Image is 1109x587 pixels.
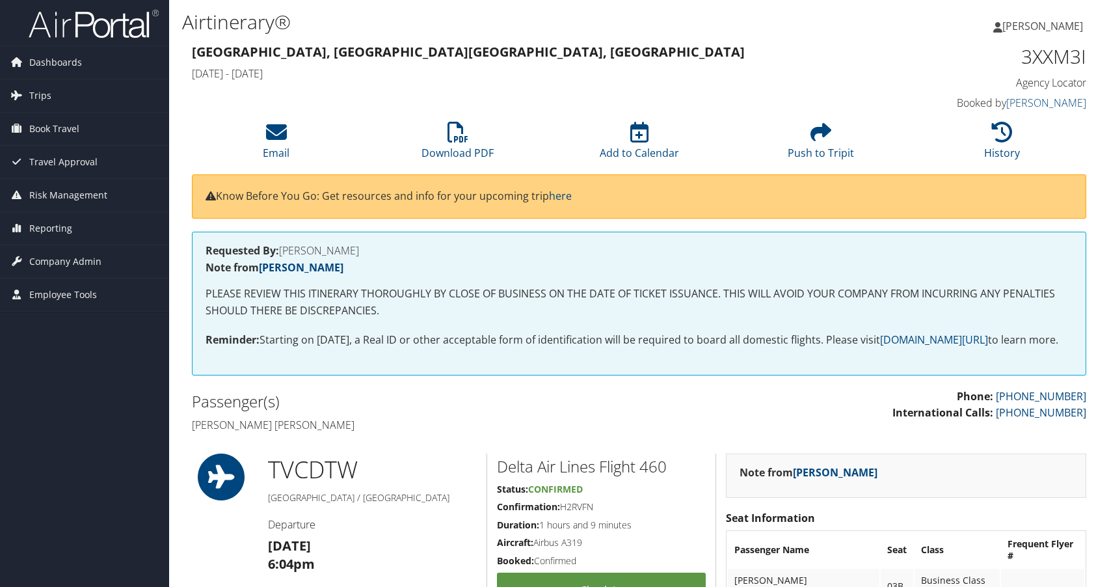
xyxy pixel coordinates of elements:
[984,129,1020,160] a: History
[206,245,1073,256] h4: [PERSON_NAME]
[206,286,1073,319] p: PLEASE REVIEW THIS ITINERARY THOROUGHLY BY CLOSE OF BUSINESS ON THE DATE OF TICKET ISSUANCE. THIS...
[497,456,705,478] h2: Delta Air Lines Flight 460
[993,7,1096,46] a: [PERSON_NAME]
[206,333,260,347] strong: Reminder:
[915,532,1000,567] th: Class
[268,555,315,573] strong: 6:04pm
[29,79,51,112] span: Trips
[268,491,477,504] h5: [GEOGRAPHIC_DATA] / [GEOGRAPHIC_DATA]
[728,532,879,567] th: Passenger Name
[549,189,572,203] a: here
[206,243,279,258] strong: Requested By:
[268,537,311,554] strong: [DATE]
[497,554,705,567] h5: Confirmed
[206,260,343,275] strong: Note from
[192,66,858,81] h4: [DATE] - [DATE]
[192,390,630,413] h2: Passenger(s)
[497,536,533,549] strong: Aircraft:
[192,418,630,432] h4: [PERSON_NAME] [PERSON_NAME]
[29,212,72,245] span: Reporting
[877,43,1086,70] h1: 3XXM3I
[1002,19,1083,33] span: [PERSON_NAME]
[1001,532,1084,567] th: Frequent Flyer #
[892,405,993,420] strong: International Calls:
[29,8,159,39] img: airportal-logo.png
[996,389,1086,403] a: [PHONE_NUMBER]
[957,389,993,403] strong: Phone:
[206,188,1073,205] p: Know Before You Go: Get resources and info for your upcoming trip
[880,333,988,347] a: [DOMAIN_NAME][URL]
[497,536,705,549] h5: Airbus A319
[497,554,534,567] strong: Booked:
[268,454,477,486] h1: TVC DTW
[206,332,1073,349] p: Starting on [DATE], a Real ID or other acceptable form of identification will be required to boar...
[497,519,539,531] strong: Duration:
[788,129,854,160] a: Push to Tripit
[726,511,815,525] strong: Seat Information
[259,260,343,275] a: [PERSON_NAME]
[793,465,877,480] a: [PERSON_NAME]
[29,179,107,212] span: Risk Management
[877,96,1086,110] h4: Booked by
[497,500,705,513] h5: H2RVFN
[740,465,877,480] strong: Note from
[497,500,560,513] strong: Confirmation:
[881,532,913,567] th: Seat
[600,129,679,160] a: Add to Calendar
[268,517,477,532] h4: Departure
[421,129,494,160] a: Download PDF
[996,405,1086,420] a: [PHONE_NUMBER]
[29,46,82,79] span: Dashboards
[263,129,289,160] a: Email
[192,43,745,61] strong: [GEOGRAPHIC_DATA], [GEOGRAPHIC_DATA] [GEOGRAPHIC_DATA], [GEOGRAPHIC_DATA]
[877,75,1086,90] h4: Agency Locator
[1006,96,1086,110] a: [PERSON_NAME]
[182,8,792,36] h1: Airtinerary®
[29,113,79,145] span: Book Travel
[497,519,705,532] h5: 1 hours and 9 minutes
[497,483,528,495] strong: Status:
[29,245,101,278] span: Company Admin
[29,279,97,311] span: Employee Tools
[29,146,98,178] span: Travel Approval
[528,483,583,495] span: Confirmed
